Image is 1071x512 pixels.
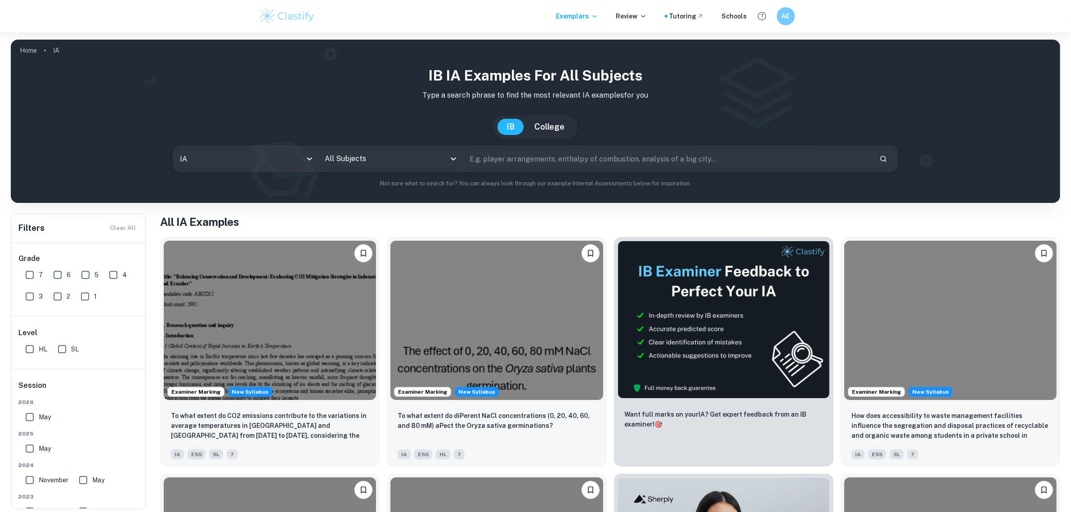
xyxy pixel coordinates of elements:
div: Starting from the May 2026 session, the ESS IA requirements have changed. We created this exempla... [909,387,953,397]
a: ThumbnailWant full marks on yourIA? Get expert feedback from an IB examiner! [614,237,833,467]
span: 2026 [18,398,139,406]
span: 7 [907,449,918,459]
span: November [39,475,68,485]
span: HL [436,449,450,459]
img: Clastify logo [259,7,316,25]
button: Bookmark [1035,481,1053,499]
span: ESS [868,449,886,459]
img: ESS IA example thumbnail: To what extent do CO2 emissions contribu [164,241,376,400]
span: 4 [122,270,127,280]
span: 2025 [18,430,139,438]
span: Examiner Marking [168,388,224,396]
span: May [92,475,104,485]
a: Home [20,44,37,57]
button: College [525,119,574,135]
div: Starting from the May 2026 session, the ESS IA requirements have changed. We created this exempla... [228,387,272,397]
span: ESS [414,449,432,459]
span: IA [851,449,865,459]
p: Type a search phrase to find the most relevant IA examples for you [18,90,1053,101]
button: AE [777,7,795,25]
h1: All IA Examples [160,214,1060,230]
div: IA [174,146,318,171]
p: Not sure what to search for? You can always look through our example Internal Assessments below f... [18,179,1053,188]
span: May [39,444,51,454]
span: New Syllabus [455,387,499,397]
h6: AE [780,11,791,21]
p: To what extent do CO2 emissions contribute to the variations in average temperatures in Indonesia... [171,411,369,441]
div: Starting from the May 2026 session, the ESS IA requirements have changed. We created this exempla... [455,387,499,397]
button: Help and Feedback [754,9,770,24]
span: 2 [67,292,70,301]
button: Bookmark [354,244,372,262]
a: Examiner MarkingStarting from the May 2026 session, the ESS IA requirements have changed. We crea... [841,237,1060,467]
span: IA [171,449,184,459]
span: Examiner Marking [848,388,905,396]
img: Thumbnail [618,241,830,399]
a: Tutoring [669,11,704,21]
span: New Syllabus [228,387,272,397]
span: ESS [188,449,206,459]
h6: Grade [18,253,139,264]
span: 2023 [18,493,139,501]
a: Schools [722,11,747,21]
span: 6 [67,270,71,280]
button: Bookmark [1035,244,1053,262]
span: 🎯 [655,421,663,428]
span: SL [71,344,79,354]
span: May [39,412,51,422]
p: To what extent do diPerent NaCl concentrations (0, 20, 40, 60, and 80 mM) aPect the Oryza sativa ... [398,411,596,431]
p: Review [616,11,647,21]
h6: Session [18,380,139,398]
span: 7 [454,449,465,459]
img: profile cover [11,40,1060,203]
span: SL [209,449,223,459]
button: Open [447,153,460,165]
span: 3 [39,292,43,301]
h1: IB IA examples for all subjects [18,65,1053,86]
span: 7 [39,270,43,280]
button: Bookmark [582,244,600,262]
h6: Level [18,328,139,338]
span: SL [890,449,904,459]
span: 1 [94,292,97,301]
button: Bookmark [354,481,372,499]
p: Want full marks on your IA ? Get expert feedback from an IB examiner! [625,409,823,429]
button: Search [876,151,891,166]
span: IA [398,449,411,459]
span: 7 [227,449,238,459]
a: Examiner MarkingStarting from the May 2026 session, the ESS IA requirements have changed. We crea... [387,237,606,467]
a: Examiner MarkingStarting from the May 2026 session, the ESS IA requirements have changed. We crea... [160,237,380,467]
span: Examiner Marking [394,388,451,396]
img: ESS IA example thumbnail: How does accessibility to waste manageme [844,241,1057,400]
span: 2024 [18,461,139,469]
input: E.g. player arrangements, enthalpy of combustion, analysis of a big city... [463,146,872,171]
p: Exemplars [556,11,598,21]
img: ESS IA example thumbnail: To what extent do diPerent NaCl concentr [390,241,603,400]
button: IB [497,119,524,135]
button: Bookmark [582,481,600,499]
p: IA [53,45,59,55]
h6: Filters [18,222,45,234]
span: New Syllabus [909,387,953,397]
span: 5 [94,270,99,280]
p: How does accessibility to waste management facilities influence the segregation and disposal prac... [851,411,1049,441]
span: HL [39,344,47,354]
